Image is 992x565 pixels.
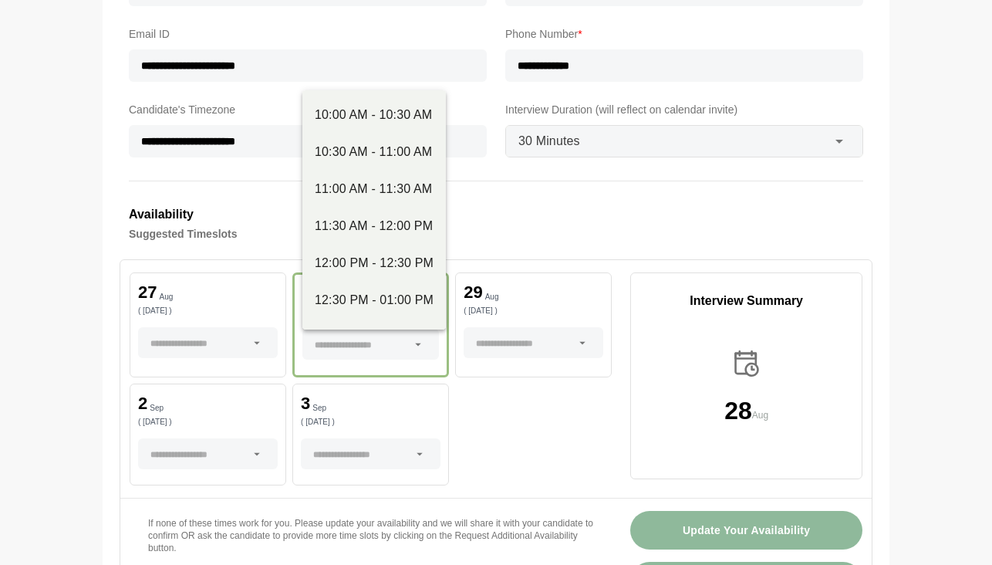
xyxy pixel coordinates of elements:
p: ( [DATE] ) [464,307,603,315]
label: Phone Number [505,25,863,43]
p: Aug [324,295,338,303]
span: 30 Minutes [518,131,580,151]
label: Candidate's Timezone [129,100,487,119]
p: 2 [138,395,147,412]
h4: Suggested Timeslots [129,225,863,243]
p: 28 [302,286,321,303]
p: ( [DATE] ) [302,309,439,316]
button: Update Your Availability [630,511,862,550]
p: If none of these times work for you. Please update your availability and we will share it with yo... [148,517,593,554]
p: 29 [464,284,482,301]
p: Sep [312,404,326,412]
p: 3 [301,395,310,412]
p: 28 [724,398,752,423]
p: ( [DATE] ) [138,307,278,315]
p: Aug [485,293,499,301]
p: Sep [150,404,164,412]
p: Interview Summary [631,292,862,310]
p: ( [DATE] ) [138,418,278,426]
img: calender [731,347,763,380]
p: 27 [138,284,157,301]
p: Aug [159,293,173,301]
label: Interview Duration (will reflect on calendar invite) [505,100,863,119]
h3: Availability [129,205,863,225]
p: ( [DATE] ) [301,418,440,426]
label: Email ID [129,25,487,43]
p: Aug [752,408,768,423]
